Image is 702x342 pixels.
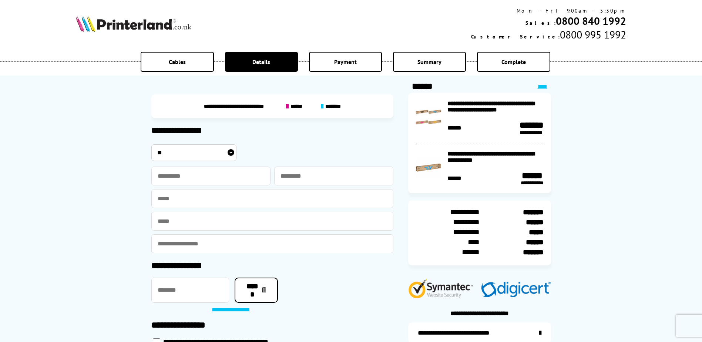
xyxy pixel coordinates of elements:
[334,58,357,66] span: Payment
[556,14,626,28] a: 0800 840 1992
[471,33,560,40] span: Customer Service:
[76,16,191,32] img: Printerland Logo
[252,58,270,66] span: Details
[169,58,186,66] span: Cables
[417,58,441,66] span: Summary
[471,7,626,14] div: Mon - Fri 9:00am - 5:30pm
[560,28,626,41] span: 0800 995 1992
[525,20,556,26] span: Sales:
[501,58,526,66] span: Complete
